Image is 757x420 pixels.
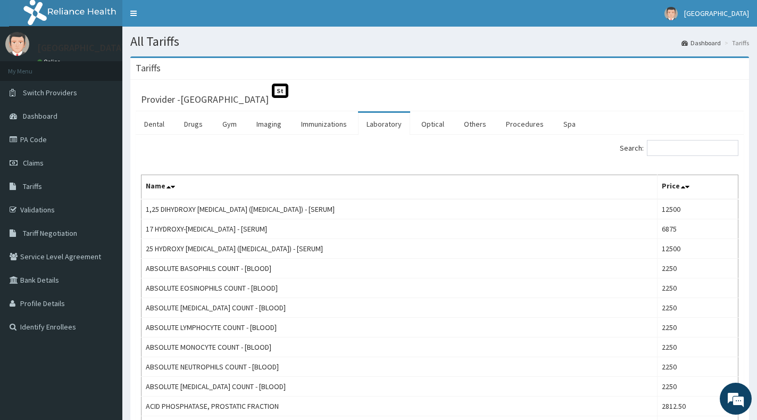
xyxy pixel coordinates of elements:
h3: Provider - [GEOGRAPHIC_DATA] [141,95,269,104]
th: Name [142,175,658,200]
td: 25 HYDROXY [MEDICAL_DATA] ([MEDICAL_DATA]) - [SERUM] [142,239,658,259]
span: Dashboard [23,111,57,121]
td: 2250 [657,259,738,278]
td: 12500 [657,239,738,259]
td: ACID PHOSPHATASE, PROSTATIC FRACTION [142,397,658,416]
div: Minimize live chat window [174,5,200,31]
h3: Tariffs [136,63,161,73]
td: 2812.50 [657,397,738,416]
a: Others [455,113,495,135]
td: ABSOLUTE BASOPHILS COUNT - [BLOOD] [142,259,658,278]
img: User Image [664,7,678,20]
a: Gym [214,113,245,135]
img: User Image [5,32,29,56]
td: 6875 [657,219,738,239]
td: ABSOLUTE [MEDICAL_DATA] COUNT - [BLOOD] [142,298,658,318]
td: 2250 [657,298,738,318]
td: ABSOLUTE LYMPHOCYTE COUNT - [BLOOD] [142,318,658,337]
span: Switch Providers [23,88,77,97]
span: Tariff Negotiation [23,228,77,238]
a: Immunizations [293,113,355,135]
span: Claims [23,158,44,168]
td: 2250 [657,377,738,397]
a: Dashboard [681,38,721,47]
a: Drugs [176,113,211,135]
div: Chat with us now [55,60,179,73]
input: Search: [647,140,738,156]
a: Imaging [248,113,290,135]
a: Optical [413,113,453,135]
a: Dental [136,113,173,135]
td: ABSOLUTE EOSINOPHILS COUNT - [BLOOD] [142,278,658,298]
td: 1,25 DIHYDROXY [MEDICAL_DATA] ([MEDICAL_DATA]) - [SERUM] [142,199,658,219]
span: We're online! [62,134,147,242]
td: 17 HYDROXY-[MEDICAL_DATA] - [SERUM] [142,219,658,239]
td: ABSOLUTE [MEDICAL_DATA] COUNT - [BLOOD] [142,377,658,397]
td: 12500 [657,199,738,219]
th: Price [657,175,738,200]
textarea: Type your message and hit 'Enter' [5,291,203,328]
td: 2250 [657,337,738,357]
a: Spa [555,113,584,135]
li: Tariffs [722,38,749,47]
span: [GEOGRAPHIC_DATA] [684,9,749,18]
a: Online [37,58,63,65]
td: 2250 [657,357,738,377]
td: ABSOLUTE NEUTROPHILS COUNT - [BLOOD] [142,357,658,377]
label: Search: [620,140,738,156]
td: 2250 [657,318,738,337]
td: ABSOLUTE MONOCYTE COUNT - [BLOOD] [142,337,658,357]
span: St [272,84,288,98]
span: Tariffs [23,182,42,191]
a: Procedures [497,113,552,135]
img: d_794563401_company_1708531726252_794563401 [20,53,43,80]
td: 2250 [657,278,738,298]
p: [GEOGRAPHIC_DATA] [37,43,125,53]
h1: All Tariffs [130,35,749,48]
a: Laboratory [358,113,410,135]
